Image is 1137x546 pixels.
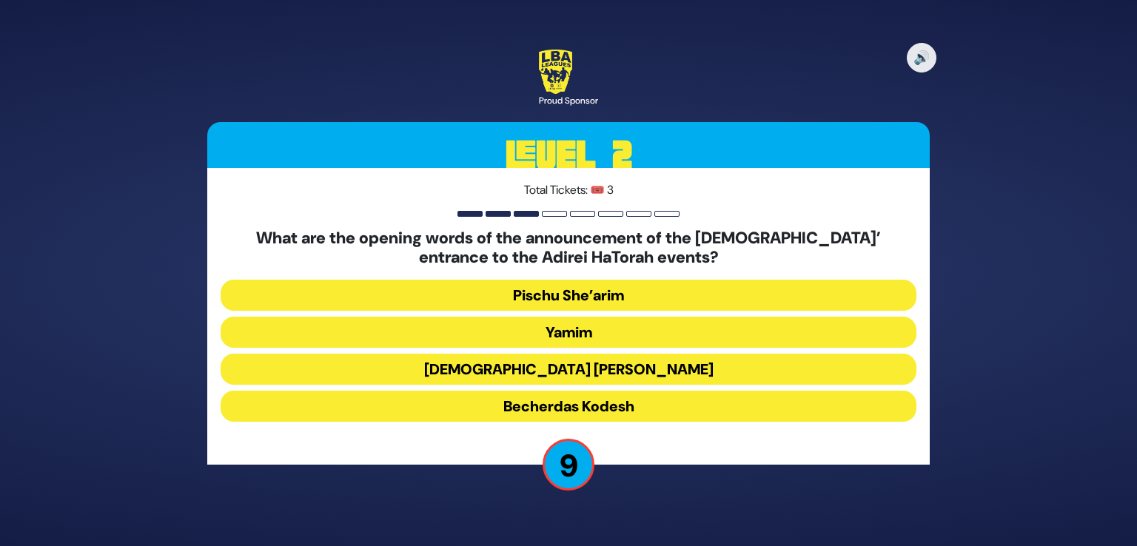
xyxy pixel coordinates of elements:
h3: Level 2 [207,122,930,189]
button: 🔊 [907,43,936,73]
button: Yamim [221,317,916,348]
button: Pischu She’arim [221,280,916,311]
h5: What are the opening words of the announcement of the [DEMOGRAPHIC_DATA]’ entrance to the Adirei ... [221,229,916,268]
img: LBA [539,50,572,94]
p: 9 [543,439,594,491]
button: [DEMOGRAPHIC_DATA] [PERSON_NAME] [221,354,916,385]
p: Total Tickets: 🎟️ 3 [221,181,916,199]
button: Becherdas Kodesh [221,391,916,422]
div: Proud Sponsor [539,94,598,107]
